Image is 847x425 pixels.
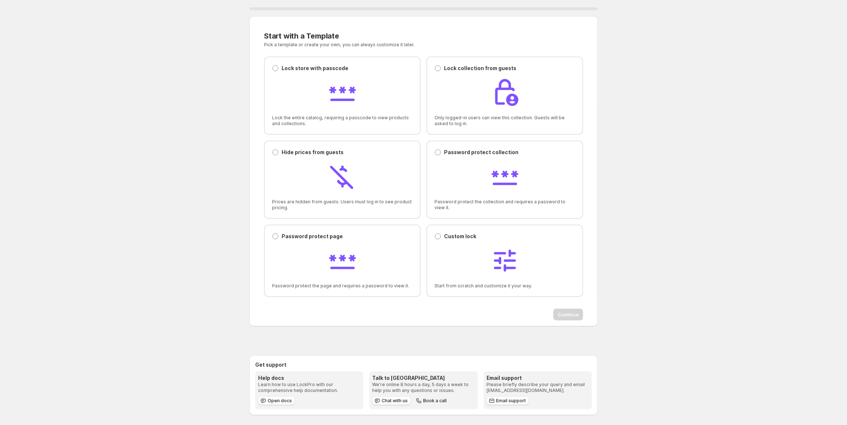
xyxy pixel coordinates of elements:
[258,382,360,393] p: Learn how to use LockPro with our comprehensive help documentation.
[490,246,520,275] img: Custom lock
[434,199,575,211] span: Password protect the collection and requires a password to view it.
[444,233,476,240] p: Custom lock
[258,396,295,405] a: Open docs
[490,78,520,107] img: Lock collection from guests
[272,115,412,127] span: Lock the entire catalog, requiring a passcode to view products and collections.
[255,361,592,368] h2: Get support
[444,65,516,72] p: Lock collection from guests
[444,149,518,156] p: Password protect collection
[272,199,412,211] span: Prices are hidden from guests. Users must log in to see product pricing.
[328,246,357,275] img: Password protect page
[496,398,526,404] span: Email support
[487,374,589,382] h3: Email support
[258,374,360,382] h3: Help docs
[434,283,575,289] span: Start from scratch and customize it your way.
[282,149,344,156] p: Hide prices from guests
[264,42,496,48] p: Pick a template or create your own, you can always customize it later.
[328,162,357,191] img: Hide prices from guests
[487,396,529,405] a: Email support
[382,398,408,404] span: Chat with us
[268,398,292,404] span: Open docs
[487,382,589,393] p: Please briefly describe your query and email [EMAIL_ADDRESS][DOMAIN_NAME].
[372,382,474,393] p: We're online 8 hours a day, 5 days a week to help you with any questions or issues.
[272,283,412,289] span: Password protect the page and requires a password to view it.
[282,233,343,240] p: Password protect page
[434,115,575,127] span: Only logged-in users can view this collection. Guests will be asked to log in.
[372,396,411,405] button: Chat with us
[490,162,520,191] img: Password protect collection
[264,32,339,40] span: Start with a Template
[372,374,474,382] h3: Talk to [GEOGRAPHIC_DATA]
[423,398,447,404] span: Book a call
[414,396,450,405] button: Book a call
[282,65,348,72] p: Lock store with passcode
[328,78,357,107] img: Lock store with passcode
